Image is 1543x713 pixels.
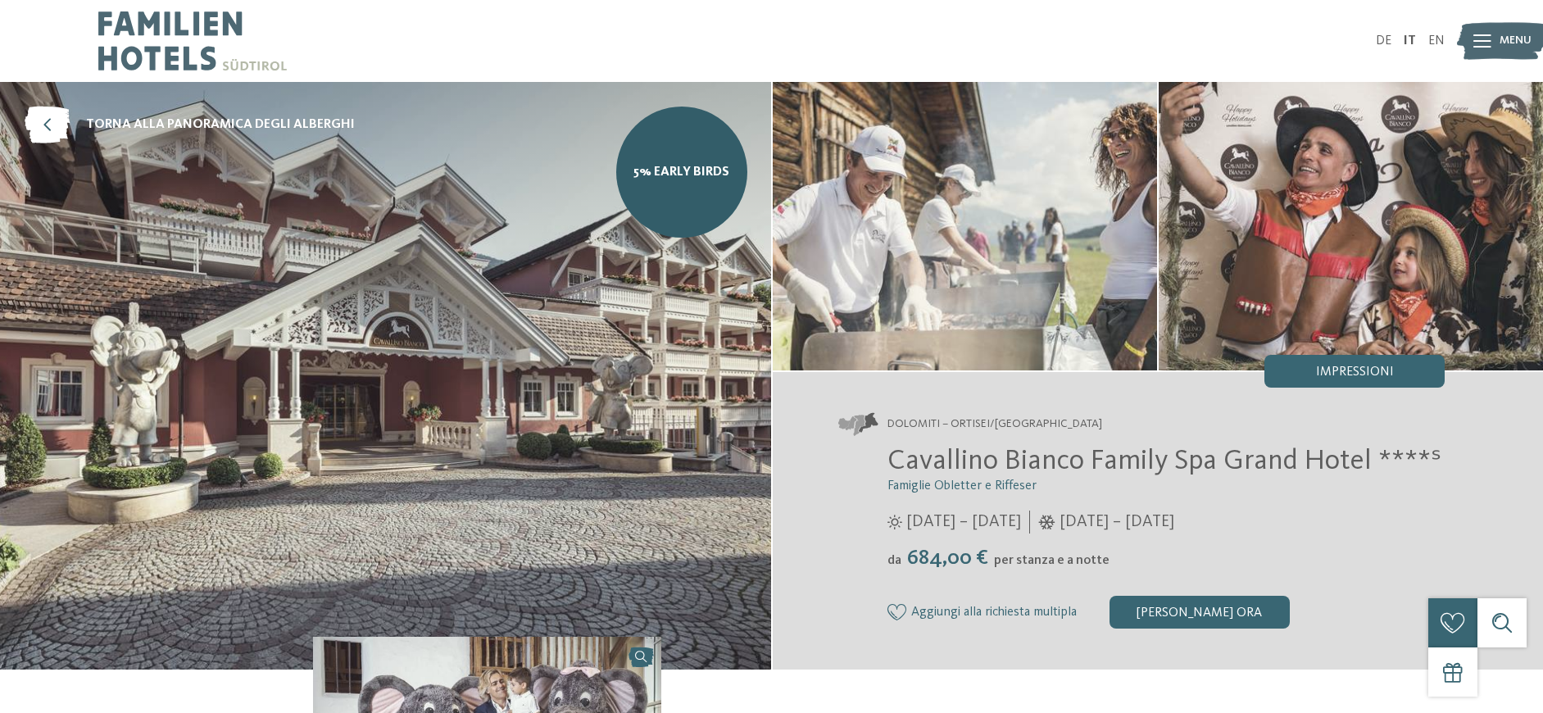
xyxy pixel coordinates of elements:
[887,515,902,529] i: Orari d'apertura estate
[887,479,1037,493] span: Famiglie Obletter e Riffeser
[616,107,747,238] a: 5% Early Birds
[903,547,992,569] span: 684,00 €
[1159,82,1543,370] img: Nel family hotel a Ortisei i vostri desideri diventeranno realtà
[1038,515,1055,529] i: Orari d'apertura inverno
[1500,33,1532,49] span: Menu
[1060,511,1174,534] span: [DATE] – [DATE]
[1376,34,1391,48] a: DE
[911,606,1077,620] span: Aggiungi alla richiesta multipla
[887,447,1441,475] span: Cavallino Bianco Family Spa Grand Hotel ****ˢ
[773,82,1157,370] img: Nel family hotel a Ortisei i vostri desideri diventeranno realtà
[1316,366,1394,379] span: Impressioni
[633,163,729,181] span: 5% Early Birds
[86,116,355,134] span: torna alla panoramica degli alberghi
[887,554,901,567] span: da
[994,554,1110,567] span: per stanza e a notte
[1404,34,1416,48] a: IT
[1110,596,1290,629] div: [PERSON_NAME] ora
[887,416,1102,433] span: Dolomiti – Ortisei/[GEOGRAPHIC_DATA]
[906,511,1021,534] span: [DATE] – [DATE]
[25,107,355,143] a: torna alla panoramica degli alberghi
[1428,34,1445,48] a: EN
